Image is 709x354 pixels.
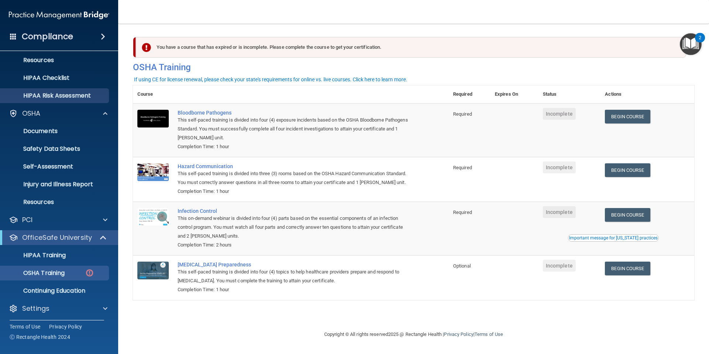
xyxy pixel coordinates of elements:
p: Safety Data Sheets [5,145,106,153]
p: Settings [22,304,49,313]
div: This self-paced training is divided into three (3) rooms based on the OSHA Hazard Communication S... [178,169,412,187]
p: Documents [5,127,106,135]
p: OfficeSafe University [22,233,92,242]
p: OSHA Training [5,269,65,277]
div: If using CE for license renewal, please check your state's requirements for online vs. live cours... [134,77,407,82]
p: Injury and Illness Report [5,181,106,188]
p: OSHA [22,109,41,118]
div: Completion Time: 2 hours [178,241,412,249]
span: Required [453,111,472,117]
span: Incomplete [543,260,576,272]
button: If using CE for license renewal, please check your state's requirements for online vs. live cours... [133,76,408,83]
p: Self-Assessment [5,163,106,170]
a: OfficeSafe University [9,233,107,242]
a: Privacy Policy [49,323,82,330]
p: PCI [22,215,32,224]
span: Optional [453,263,471,269]
h4: Compliance [22,31,73,42]
p: Continuing Education [5,287,106,295]
button: Open Resource Center, 2 new notifications [680,33,702,55]
div: Important message for [US_STATE] practices [569,236,658,240]
a: Terms of Use [475,331,503,337]
a: Infection Control [178,208,412,214]
a: PCI [9,215,107,224]
h4: OSHA Training [133,62,694,72]
span: Required [453,165,472,170]
div: Completion Time: 1 hour [178,187,412,196]
p: HIPAA Risk Assessment [5,92,106,99]
button: Read this if you are a dental practitioner in the state of CA [568,234,659,242]
span: Ⓒ Rectangle Health 2024 [10,333,70,341]
a: Begin Course [605,262,650,275]
th: Actions [600,85,694,103]
a: [MEDICAL_DATA] Preparedness [178,262,412,268]
th: Course [133,85,173,103]
div: 2 [699,38,701,47]
div: Completion Time: 1 hour [178,285,412,294]
span: Incomplete [543,108,576,120]
a: Settings [9,304,107,313]
th: Expires On [490,85,538,103]
a: Hazard Communication [178,163,412,169]
p: HIPAA Training [5,252,66,259]
div: This on-demand webinar is divided into four (4) parts based on the essential components of an inf... [178,214,412,241]
div: You have a course that has expired or is incomplete. Please complete the course to get your certi... [136,37,686,58]
a: Begin Course [605,110,650,123]
img: exclamation-circle-solid-danger.72ef9ffc.png [142,43,151,52]
img: PMB logo [9,8,109,23]
img: danger-circle.6113f641.png [85,268,94,278]
a: OSHA [9,109,107,118]
p: Resources [5,57,106,64]
div: Copyright © All rights reserved 2025 @ Rectangle Health | | [279,323,548,346]
a: Privacy Policy [444,331,473,337]
div: This self-paced training is divided into four (4) topics to help healthcare providers prepare and... [178,268,412,285]
span: Incomplete [543,206,576,218]
th: Required [449,85,490,103]
span: Incomplete [543,161,576,173]
div: Completion Time: 1 hour [178,142,412,151]
a: Terms of Use [10,323,40,330]
p: HIPAA Checklist [5,74,106,82]
span: Required [453,210,472,215]
a: Begin Course [605,163,650,177]
a: Bloodborne Pathogens [178,110,412,116]
th: Status [538,85,601,103]
p: Resources [5,198,106,206]
a: Begin Course [605,208,650,222]
div: This self-paced training is divided into four (4) exposure incidents based on the OSHA Bloodborne... [178,116,412,142]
